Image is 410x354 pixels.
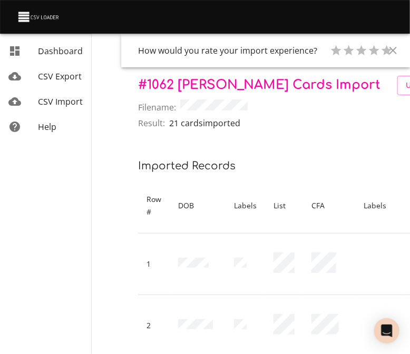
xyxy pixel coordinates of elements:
th: List [265,178,303,234]
div: Open Intercom Messenger [374,318,399,343]
span: # 1062 [PERSON_NAME] Cards Import [138,78,380,92]
span: CSV Import [38,96,83,107]
th: Labels [355,178,404,234]
td: 1 [138,233,170,295]
span: Filename: [138,101,176,114]
th: CFA [303,178,355,234]
th: Row # [138,178,170,234]
span: Result: [138,117,165,129]
span: CSV Export [38,70,82,82]
span: Imported records [138,160,236,172]
span: Help [38,121,56,133]
button: Close [380,38,406,63]
th: DOB [170,178,226,234]
th: Labels [226,178,265,234]
h6: How would you rate your import experience? [138,43,317,58]
p: 21 cards imported [169,117,240,129]
span: Dashboard [38,45,83,57]
img: CSV Loader [17,9,61,24]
